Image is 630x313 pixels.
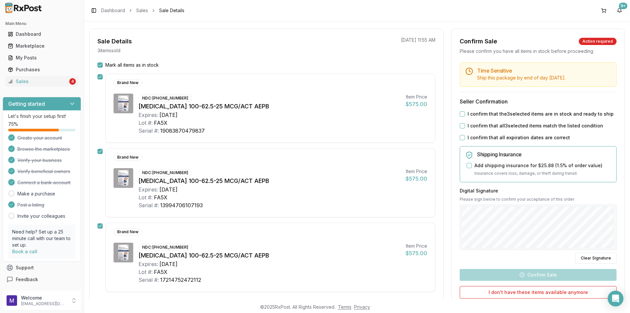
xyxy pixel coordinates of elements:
span: 75 % [8,121,18,127]
h3: Getting started [8,100,45,108]
div: Marketplace [8,43,76,49]
div: Dashboard [8,31,76,37]
img: Trelegy Ellipta 100-62.5-25 MCG/ACT AEPB [114,94,133,113]
span: Create your account [17,135,62,141]
label: I confirm that the 3 selected items are in stock and ready to ship [468,111,614,117]
button: Support [3,262,81,274]
span: Verify your business [17,157,62,164]
span: Post a listing [17,202,44,208]
button: Clear Signature [575,253,617,264]
a: Purchases [5,64,78,76]
label: Mark all items as in stock [105,62,159,68]
div: Serial #: [138,201,159,209]
div: Item Price [406,168,427,175]
a: Marketplace [5,40,78,52]
a: Sales4 [5,76,78,87]
p: Please sign below to confirm your acceptance of this order [460,197,617,202]
div: $575.00 [406,100,427,108]
button: Sales4 [3,76,81,87]
h3: Digital Signature [460,188,617,194]
div: Item Price [406,94,427,100]
div: FA5X [154,193,167,201]
span: Verify beneficial owners [17,168,70,175]
img: Trelegy Ellipta 100-62.5-25 MCG/ACT AEPB [114,168,133,188]
div: FA5X [154,268,167,276]
span: Connect a bank account [17,179,71,186]
div: $575.00 [406,249,427,257]
div: Lot #: [138,193,153,201]
p: Let's finish your setup first! [8,113,75,120]
span: Browse the marketplace [17,146,70,152]
div: Expires: [138,111,158,119]
div: [MEDICAL_DATA] 100-62.5-25 MCG/ACT AEPB [138,251,400,260]
div: Serial #: [138,127,159,135]
h3: Seller Confirmation [460,98,617,105]
div: [DATE] [159,111,178,119]
label: Add shipping insurance for $25.88 ( 1.5 % of order value) [474,162,602,169]
div: Action required [579,38,617,45]
div: 17214752472112 [160,276,201,284]
div: Brand New [114,79,142,86]
button: My Posts [3,53,81,63]
nav: breadcrumb [101,7,184,14]
p: [DATE] 11:55 AM [401,37,435,43]
h5: Time Sensitive [477,68,611,73]
a: Privacy [354,304,370,310]
div: Sales [8,78,68,85]
button: I don't have these items available anymore [460,286,617,299]
div: 4 [69,78,76,85]
label: I confirm that all 3 selected items match the listed condition [468,123,603,129]
div: NDC: [PHONE_NUMBER] [138,95,192,102]
a: Sales [136,7,148,14]
p: [EMAIL_ADDRESS][DOMAIN_NAME] [21,301,67,306]
div: [DATE] [159,186,178,193]
h2: Main Menu [5,21,78,26]
a: Book a call [12,249,37,254]
button: Feedback [3,274,81,285]
div: Brand New [114,228,142,235]
div: [MEDICAL_DATA] 100-62.5-25 MCG/ACT AEPB [138,102,400,111]
div: Purchases [8,66,76,73]
p: Need help? Set up a 25 minute call with our team to set up. [12,229,72,248]
div: Expires: [138,260,158,268]
button: Marketplace [3,41,81,51]
div: My Posts [8,55,76,61]
p: Note: This will cancel the sale and automatically remove these items from the marketplace. [460,300,617,310]
div: Brand New [114,154,142,161]
div: Please confirm you have all items in stock before proceeding [460,48,617,55]
div: Lot #: [138,268,153,276]
img: Trelegy Ellipta 100-62.5-25 MCG/ACT AEPB [114,243,133,262]
div: FA5X [154,119,167,127]
img: RxPost Logo [3,3,45,13]
div: Open Intercom Messenger [608,291,623,306]
div: 13994706107193 [160,201,203,209]
a: Invite your colleagues [17,213,65,219]
a: Make a purchase [17,190,55,197]
div: Expires: [138,186,158,193]
img: User avatar [7,295,17,306]
p: 3 item s sold [97,47,120,54]
div: Item Price [406,243,427,249]
a: My Posts [5,52,78,64]
div: [MEDICAL_DATA] 100-62.5-25 MCG/ACT AEPB [138,176,400,186]
span: Feedback [16,276,38,283]
a: Dashboard [5,28,78,40]
div: Lot #: [138,119,153,127]
button: 9+ [614,5,625,16]
div: [DATE] [159,260,178,268]
div: NDC: [PHONE_NUMBER] [138,244,192,251]
span: Ship this package by end of day [DATE] . [477,75,566,80]
div: Sale Details [97,37,132,46]
div: NDC: [PHONE_NUMBER] [138,169,192,176]
a: Terms [338,304,351,310]
p: Insurance covers loss, damage, or theft during transit. [474,170,611,177]
button: Purchases [3,64,81,75]
p: Welcome [21,295,67,301]
button: Dashboard [3,29,81,39]
a: Dashboard [101,7,125,14]
label: I confirm that all expiration dates are correct [468,134,570,141]
h5: Shipping Insurance [477,152,611,157]
div: 9+ [619,3,627,9]
div: $575.00 [406,175,427,183]
div: 19083870479837 [160,127,205,135]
